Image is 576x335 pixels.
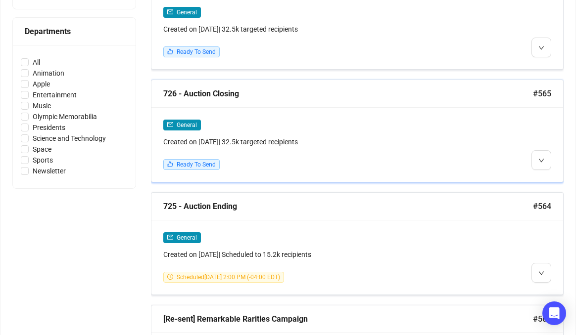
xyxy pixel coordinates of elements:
span: Music [29,100,55,111]
span: Entertainment [29,89,81,100]
div: 726 - Auction Closing [163,87,533,100]
span: mail [167,234,173,240]
span: General [177,122,197,128]
span: Animation [29,68,68,79]
span: General [177,234,197,241]
span: All [29,57,44,68]
span: clock-circle [167,274,173,280]
div: Open Intercom Messenger [542,301,566,325]
span: #565 [533,87,551,100]
a: 726 - Auction Closing#565mailGeneralCreated on [DATE]| 32.5k targeted recipientslikeReady To Send [151,80,564,182]
span: Science and Technology [29,133,110,144]
span: Space [29,144,55,155]
div: Created on [DATE] | 32.5k targeted recipients [163,24,448,35]
span: Presidents [29,122,69,133]
span: down [538,158,544,164]
span: like [167,48,173,54]
span: Sports [29,155,57,166]
span: Ready To Send [177,48,216,55]
span: Newsletter [29,166,70,176]
span: mail [167,122,173,127]
span: mail [167,9,173,15]
a: 725 - Auction Ending#564mailGeneralCreated on [DATE]| Scheduled to 15.2k recipientsclock-circleSc... [151,192,564,295]
div: Created on [DATE] | Scheduled to 15.2k recipients [163,249,448,260]
div: 725 - Auction Ending [163,200,533,212]
span: Apple [29,79,54,89]
div: Departments [25,25,124,38]
span: Scheduled [DATE] 2:00 PM (-04:00 EDT) [177,274,280,281]
span: Ready To Send [177,161,216,168]
div: [Re-sent] Remarkable Rarities Campaign [163,313,533,325]
span: down [538,45,544,51]
div: Created on [DATE] | 32.5k targeted recipients [163,136,448,147]
span: #564 [533,200,551,212]
span: down [538,270,544,276]
span: #563 [533,313,551,325]
span: like [167,161,173,167]
span: General [177,9,197,16]
span: Olympic Memorabilia [29,111,101,122]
